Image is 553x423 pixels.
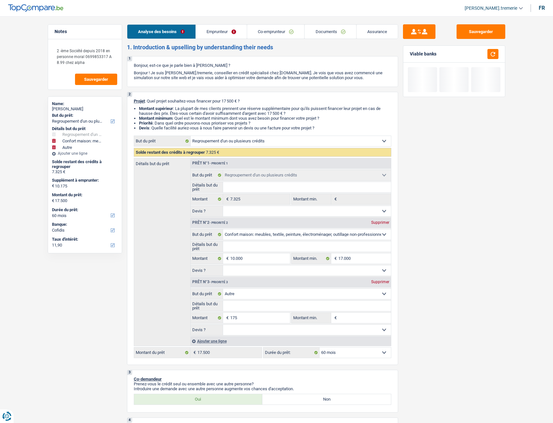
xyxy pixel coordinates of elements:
[196,25,247,39] a: Emprunteur
[410,51,436,57] div: Viable banks
[134,386,391,391] p: Introduire une demande avec une autre personne augmente vos chances d'acceptation.
[134,377,162,381] span: Co-demandeur
[191,313,223,323] label: Montant
[139,121,391,126] li: : Dans quel ordre pouvons-nous prioriser vos projets ?
[305,25,356,39] a: Documents
[134,70,391,80] p: Bonjour ! Je suis [PERSON_NAME].tremerie, conseiller en crédit spécialisé chez [DOMAIN_NAME]. Je ...
[191,253,223,264] label: Montant
[370,280,391,284] div: Supprimer
[52,101,118,106] div: Name:
[139,106,173,111] strong: Montant supérieur
[223,253,230,264] span: €
[139,116,391,121] li: : Quel est le montant minimum dont vous avez besoin pour financer votre projet ?
[459,3,523,14] a: [PERSON_NAME].tremerie
[292,253,331,264] label: Montant min.
[52,106,118,112] div: [PERSON_NAME]
[139,126,149,130] span: Devis
[190,347,197,358] span: €
[223,194,230,204] span: €
[247,25,304,39] a: Co-emprunteur
[357,25,398,39] a: Assurance
[191,265,223,276] label: Devis ?
[52,151,118,156] div: Ajouter une ligne
[539,5,545,11] div: fr
[292,194,331,204] label: Montant min.
[331,313,338,323] span: €
[370,221,391,224] div: Supprimer
[52,126,118,131] div: Détails but du prêt
[191,280,230,284] div: Prêt n°3
[136,150,205,155] span: Solde restant des crédits à regrouper
[127,418,132,423] div: 4
[84,77,108,81] span: Sauvegarder
[139,106,391,116] li: : La plupart de mes clients prennent une réserve supplémentaire pour qu'ils puissent financer leu...
[191,161,230,165] div: Prêt n°1
[139,126,391,130] li: : Quelle facilité auriez-vous à nous faire parvenir un devis ou une facture pour votre projet ?
[209,221,228,224] span: - Priorité 2
[139,121,153,126] strong: Priorité
[127,25,195,39] a: Analyse des besoins
[292,313,331,323] label: Montant min.
[127,56,132,61] div: 1
[139,116,172,121] strong: Montant minimum
[8,4,63,12] img: TopCompare Logo
[52,178,117,183] label: Supplément à emprunter:
[55,29,115,34] h5: Notes
[263,347,320,358] label: Durée du prêt:
[52,192,117,198] label: Montant du prêt:
[191,325,223,335] label: Devis ?
[190,336,391,346] div: Ajouter une ligne
[223,313,230,323] span: €
[134,158,190,166] label: Détails but du prêt
[191,289,223,299] label: But du prêt
[134,63,391,68] p: Bonjour, est-ce que je parle bien à [PERSON_NAME] ?
[209,280,228,284] span: - Priorité 3
[52,237,117,242] label: Taux d'intérêt:
[127,44,398,51] h2: 1. Introduction & upselling by understanding their needs
[127,370,132,375] div: 3
[465,6,517,11] span: [PERSON_NAME].tremerie
[127,92,132,97] div: 2
[191,182,223,192] label: Détails but du prêt
[191,206,223,216] label: Devis ?
[134,394,263,405] label: Oui
[52,198,54,203] span: €
[134,99,145,103] span: Projet
[75,74,117,85] button: Sauvegarder
[209,162,228,165] span: - Priorité 1
[331,253,338,264] span: €
[191,229,223,240] label: But du prêt
[191,241,223,252] label: Détails but du prêt
[134,347,190,358] label: Montant du prêt
[134,136,191,146] label: But du prêt
[206,150,219,155] span: 7.325 €
[191,194,223,204] label: Montant
[52,159,118,169] div: Solde restant des crédits à regrouper
[52,169,118,175] div: 7.325 €
[134,381,391,386] p: Prenez-vous le crédit seul ou ensemble avec une autre personne?
[191,301,223,311] label: Détails but du prêt
[52,222,117,227] label: Banque:
[191,221,230,225] div: Prêt n°2
[134,99,391,103] p: : Quel projet souhaitez-vous financer pour 17 500 € ?
[262,394,391,405] label: Non
[52,183,54,188] span: €
[331,194,338,204] span: €
[457,24,505,39] button: Sauvegarder
[52,207,117,212] label: Durée du prêt:
[52,113,117,118] label: But du prêt:
[191,170,223,180] label: But du prêt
